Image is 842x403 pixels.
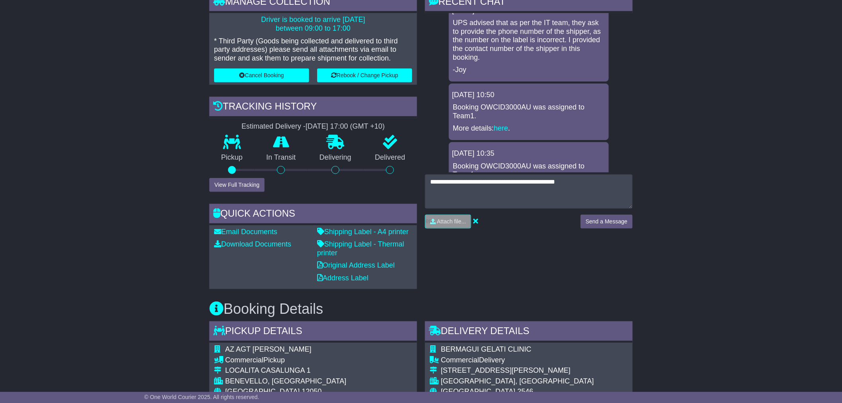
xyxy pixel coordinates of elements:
div: [GEOGRAPHIC_DATA], [GEOGRAPHIC_DATA] [441,377,594,386]
div: [DATE] 17:00 (GMT +10) [306,122,385,131]
button: Send a Message [581,215,633,229]
div: Delivery [441,356,594,365]
button: Cancel Booking [214,68,309,82]
p: More details: . [453,124,605,133]
a: Address Label [317,274,368,282]
button: View Full Tracking [209,178,265,192]
span: [GEOGRAPHIC_DATA] [441,387,515,395]
div: Estimated Delivery - [209,122,417,131]
div: Quick Actions [209,204,417,225]
span: [GEOGRAPHIC_DATA] [225,387,300,395]
span: © One World Courier 2025. All rights reserved. [144,394,259,400]
div: [DATE] 10:50 [452,91,606,100]
p: In Transit [255,153,308,162]
p: Driver is booked to arrive [DATE] between 09:00 to 17:00 [214,16,412,33]
div: Pickup [225,356,347,365]
div: LOCALITA CASALUNGA 1 [225,366,347,375]
h3: Booking Details [209,301,633,317]
span: BERMAGUI GELATI CLINIC [441,345,532,353]
a: Shipping Label - A4 printer [317,228,409,236]
a: Original Address Label [317,261,395,269]
div: [STREET_ADDRESS][PERSON_NAME] [441,366,594,375]
p: Booking OWCID3000AU was assigned to Team1. [453,162,605,179]
div: BENEVELLO, [GEOGRAPHIC_DATA] [225,377,347,386]
a: here [494,124,508,132]
p: UPS advised that as per the IT team, they ask to provide the phone number of the shipper, as the ... [453,19,605,62]
p: Pickup [209,153,255,162]
div: Tracking history [209,97,417,118]
p: -Joy [453,66,605,74]
span: AZ AGT [PERSON_NAME] [225,345,312,353]
a: Download Documents [214,240,291,248]
a: Shipping Label - Thermal printer [317,240,404,257]
p: Delivered [363,153,417,162]
span: Commercial [225,356,263,364]
div: Pickup Details [209,321,417,343]
span: 2546 [517,387,533,395]
div: Delivery Details [425,321,633,343]
p: Booking OWCID3000AU was assigned to Team1. [453,103,605,120]
span: 12050 [302,387,322,395]
p: Delivering [308,153,363,162]
span: Commercial [441,356,479,364]
div: [DATE] 10:35 [452,149,606,158]
p: * Third Party (Goods being collected and delivered to third party addresses) please send all atta... [214,37,412,63]
a: Email Documents [214,228,277,236]
button: Rebook / Change Pickup [317,68,412,82]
